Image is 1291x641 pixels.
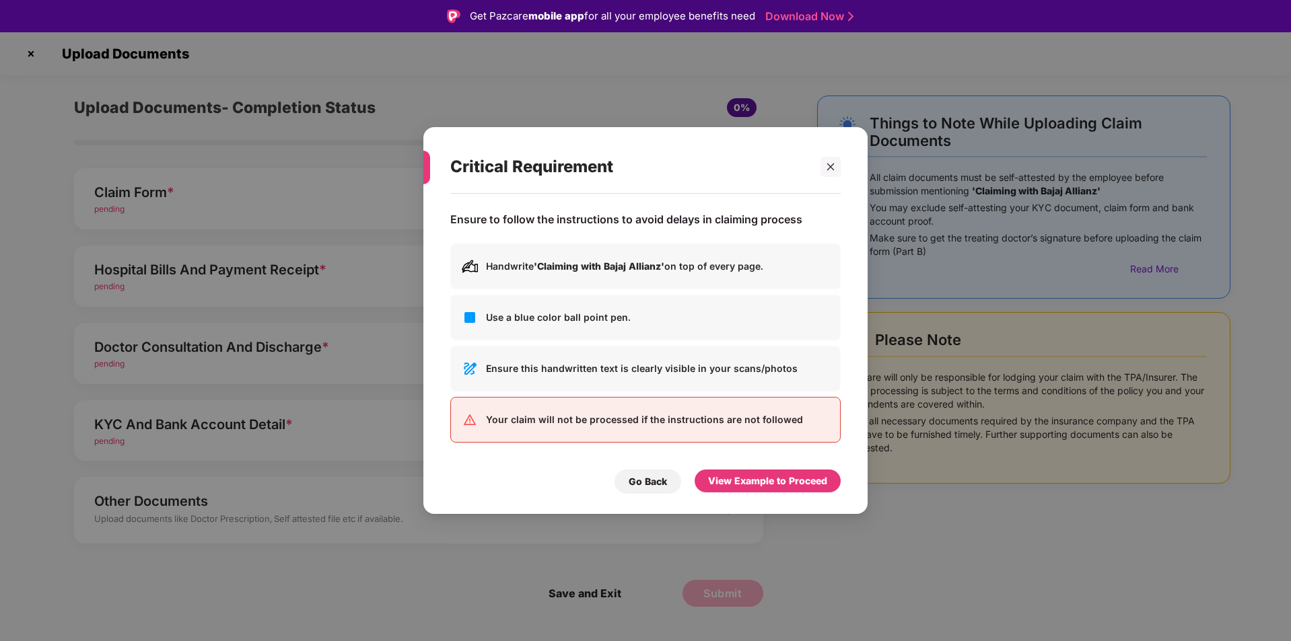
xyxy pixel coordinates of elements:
span: close [826,162,835,172]
b: 'Claiming with Bajaj Allianz' [534,260,664,272]
p: Your claim will not be processed if the instructions are not followed [486,412,829,427]
p: Use a blue color ball point pen. [486,310,829,325]
img: svg+xml;base64,PHN2ZyB3aWR0aD0iMjQiIGhlaWdodD0iMjQiIHZpZXdCb3g9IjAgMCAyNCAyNCIgZmlsbD0ibm9uZSIgeG... [462,361,478,377]
img: svg+xml;base64,PHN2ZyB3aWR0aD0iMjAiIGhlaWdodD0iMjAiIHZpZXdCb3g9IjAgMCAyMCAyMCIgZmlsbD0ibm9uZSIgeG... [462,258,478,274]
img: Logo [447,9,460,23]
img: Stroke [848,9,853,24]
div: Critical Requirement [450,141,808,193]
div: Go Back [629,474,667,489]
p: Handwrite on top of every page. [486,259,829,274]
div: Get Pazcare for all your employee benefits need [470,8,755,24]
strong: mobile app [528,9,584,22]
img: svg+xml;base64,PHN2ZyB3aWR0aD0iMjQiIGhlaWdodD0iMjQiIHZpZXdCb3g9IjAgMCAyNCAyNCIgZmlsbD0ibm9uZSIgeG... [462,309,478,326]
p: Ensure this handwritten text is clearly visible in your scans/photos [486,361,829,376]
img: svg+xml;base64,PHN2ZyB3aWR0aD0iMjQiIGhlaWdodD0iMjQiIHZpZXdCb3g9IjAgMCAyNCAyNCIgZmlsbD0ibm9uZSIgeG... [462,412,478,428]
p: Ensure to follow the instructions to avoid delays in claiming process [450,213,802,227]
a: Download Now [765,9,849,24]
div: View Example to Proceed [708,474,827,488]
